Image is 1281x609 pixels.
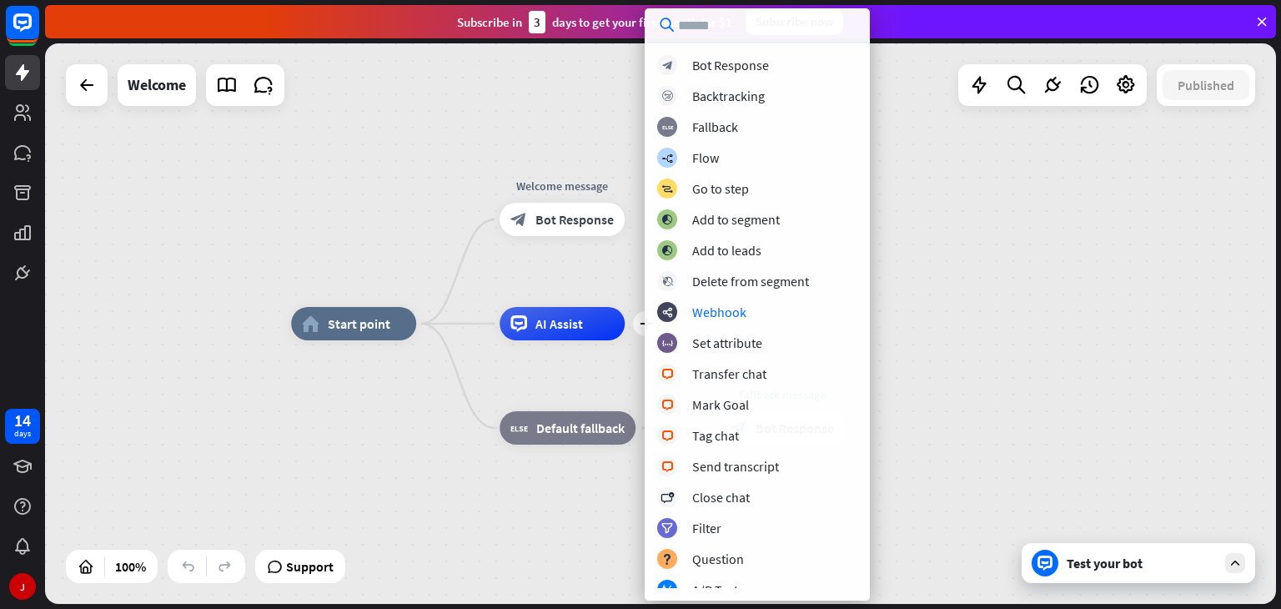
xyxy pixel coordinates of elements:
i: builder_tree [661,153,673,164]
i: block_set_attribute [662,338,673,349]
div: Tag chat [692,427,739,444]
div: days [14,428,31,440]
div: Close chat [692,489,750,506]
div: Mark Goal [692,396,749,413]
button: Published [1163,70,1249,100]
i: block_ab_testing [662,585,673,596]
div: J [9,573,36,600]
div: Question [692,551,744,567]
div: Delete from segment [692,273,809,289]
i: block_livechat [661,430,674,441]
i: block_livechat [661,400,674,410]
div: Add to segment [692,211,780,228]
i: block_close_chat [661,492,674,503]
div: 100% [110,553,151,580]
div: 3 [529,11,545,33]
div: Bot Response [692,57,769,73]
span: Default fallback [536,420,625,436]
div: Add to leads [692,242,761,259]
div: Welcome message [487,178,637,194]
span: Bot Response [535,211,614,228]
span: Support [286,553,334,580]
div: Webhook [692,304,746,320]
span: AI Assist [535,315,583,332]
span: Start point [328,315,390,332]
div: A/B Test [692,581,738,598]
a: 14 days [5,409,40,444]
div: Flow [692,149,719,166]
div: Set attribute [692,335,762,351]
div: Filter [692,520,721,536]
i: home_2 [302,315,319,332]
i: filter [661,523,673,534]
div: Send transcript [692,458,779,475]
div: Fallback [692,118,738,135]
i: block_goto [661,184,673,194]
i: block_add_to_segment [661,214,673,225]
i: block_fallback [662,122,673,133]
div: Backtracking [692,88,765,104]
i: block_add_to_segment [661,245,673,256]
i: block_livechat [661,461,674,472]
i: block_livechat [661,369,674,380]
i: plus [640,318,652,330]
button: Open LiveChat chat widget [13,7,63,57]
div: Test your bot [1067,555,1217,571]
i: block_bot_response [662,60,673,71]
i: block_bot_response [510,211,527,228]
div: Transfer chat [692,365,766,382]
i: block_fallback [510,420,528,436]
div: Go to step [692,180,749,197]
div: Subscribe in days to get your first month for $1 [457,11,732,33]
i: webhooks [662,307,673,318]
i: block_backtracking [662,91,673,102]
div: Welcome [128,64,186,106]
i: block_question [662,554,672,565]
i: block_delete_from_segment [662,276,673,287]
div: 14 [14,413,31,428]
